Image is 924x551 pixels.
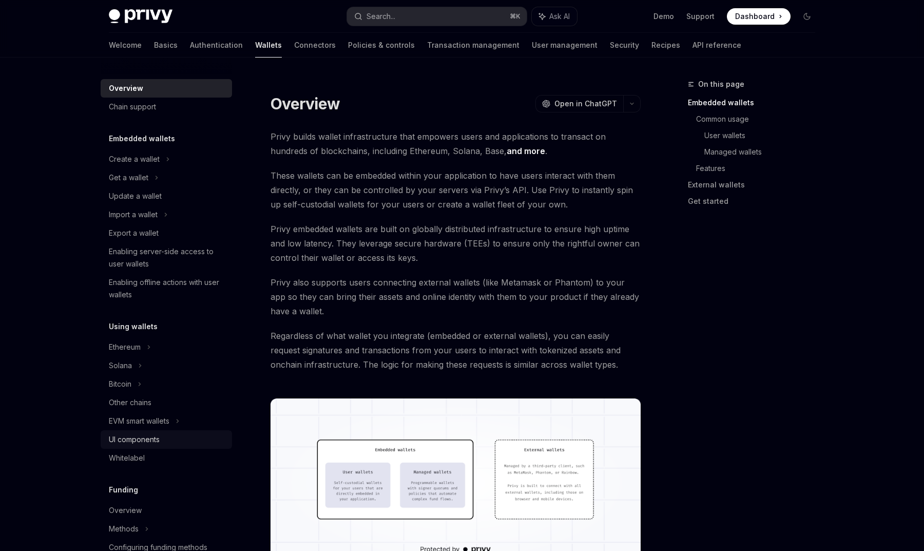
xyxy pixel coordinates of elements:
a: Transaction management [427,33,519,58]
a: Update a wallet [101,187,232,205]
a: Dashboard [727,8,791,25]
a: Welcome [109,33,142,58]
span: Privy also supports users connecting external wallets (like Metamask or Phantom) to your app so t... [271,275,641,318]
span: On this page [698,78,744,90]
a: Whitelabel [101,449,232,467]
span: ⌘ K [510,12,521,21]
a: Enabling offline actions with user wallets [101,273,232,304]
a: Embedded wallets [688,94,823,111]
button: Toggle dark mode [799,8,815,25]
div: Methods [109,523,139,535]
div: UI components [109,433,160,446]
a: Chain support [101,98,232,116]
a: User management [532,33,598,58]
div: Get a wallet [109,172,148,184]
div: Bitcoin [109,378,131,390]
a: Wallets [255,33,282,58]
div: EVM smart wallets [109,415,169,427]
a: Overview [101,79,232,98]
a: Basics [154,33,178,58]
h5: Using wallets [109,320,158,333]
span: These wallets can be embedded within your application to have users interact with them directly, ... [271,168,641,212]
h5: Funding [109,484,138,496]
img: dark logo [109,9,172,24]
button: Open in ChatGPT [535,95,623,112]
a: API reference [692,33,741,58]
a: and more [507,146,545,157]
a: Overview [101,501,232,520]
a: Recipes [651,33,680,58]
button: Search...⌘K [347,7,527,26]
a: Demo [653,11,674,22]
div: Enabling server-side access to user wallets [109,245,226,270]
a: Security [610,33,639,58]
h5: Embedded wallets [109,132,175,145]
span: Privy embedded wallets are built on globally distributed infrastructure to ensure high uptime and... [271,222,641,265]
a: User wallets [704,127,823,144]
div: Solana [109,359,132,372]
div: Whitelabel [109,452,145,464]
div: Other chains [109,396,151,409]
a: Managed wallets [704,144,823,160]
div: Export a wallet [109,227,159,239]
a: Export a wallet [101,224,232,242]
a: Support [686,11,715,22]
a: Get started [688,193,823,210]
div: Enabling offline actions with user wallets [109,276,226,301]
h1: Overview [271,94,340,113]
span: Ask AI [549,11,570,22]
div: Create a wallet [109,153,160,165]
button: Ask AI [532,7,577,26]
div: Overview [109,82,143,94]
span: Dashboard [735,11,775,22]
div: Search... [367,10,395,23]
a: Authentication [190,33,243,58]
div: Import a wallet [109,208,158,221]
a: Features [696,160,823,177]
div: Chain support [109,101,156,113]
a: Connectors [294,33,336,58]
a: Common usage [696,111,823,127]
span: Regardless of what wallet you integrate (embedded or external wallets), you can easily request si... [271,329,641,372]
a: Other chains [101,393,232,412]
span: Privy builds wallet infrastructure that empowers users and applications to transact on hundreds o... [271,129,641,158]
div: Update a wallet [109,190,162,202]
div: Overview [109,504,142,517]
div: Ethereum [109,341,141,353]
a: Policies & controls [348,33,415,58]
a: UI components [101,430,232,449]
a: External wallets [688,177,823,193]
span: Open in ChatGPT [554,99,617,109]
a: Enabling server-side access to user wallets [101,242,232,273]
